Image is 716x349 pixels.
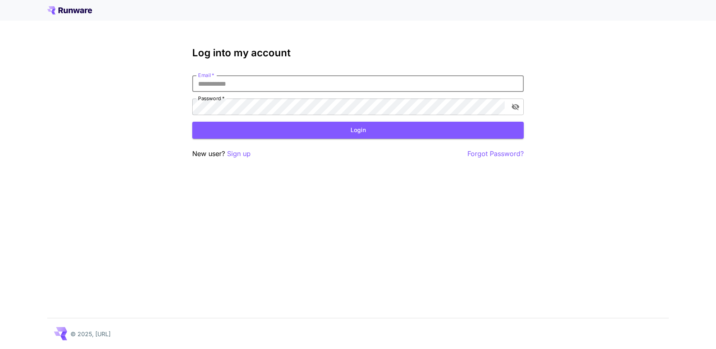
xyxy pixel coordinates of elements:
[192,47,524,59] h3: Log into my account
[198,72,214,79] label: Email
[70,330,111,338] p: © 2025, [URL]
[192,122,524,139] button: Login
[227,149,251,159] button: Sign up
[508,99,523,114] button: toggle password visibility
[467,149,524,159] button: Forgot Password?
[198,95,225,102] label: Password
[192,149,251,159] p: New user?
